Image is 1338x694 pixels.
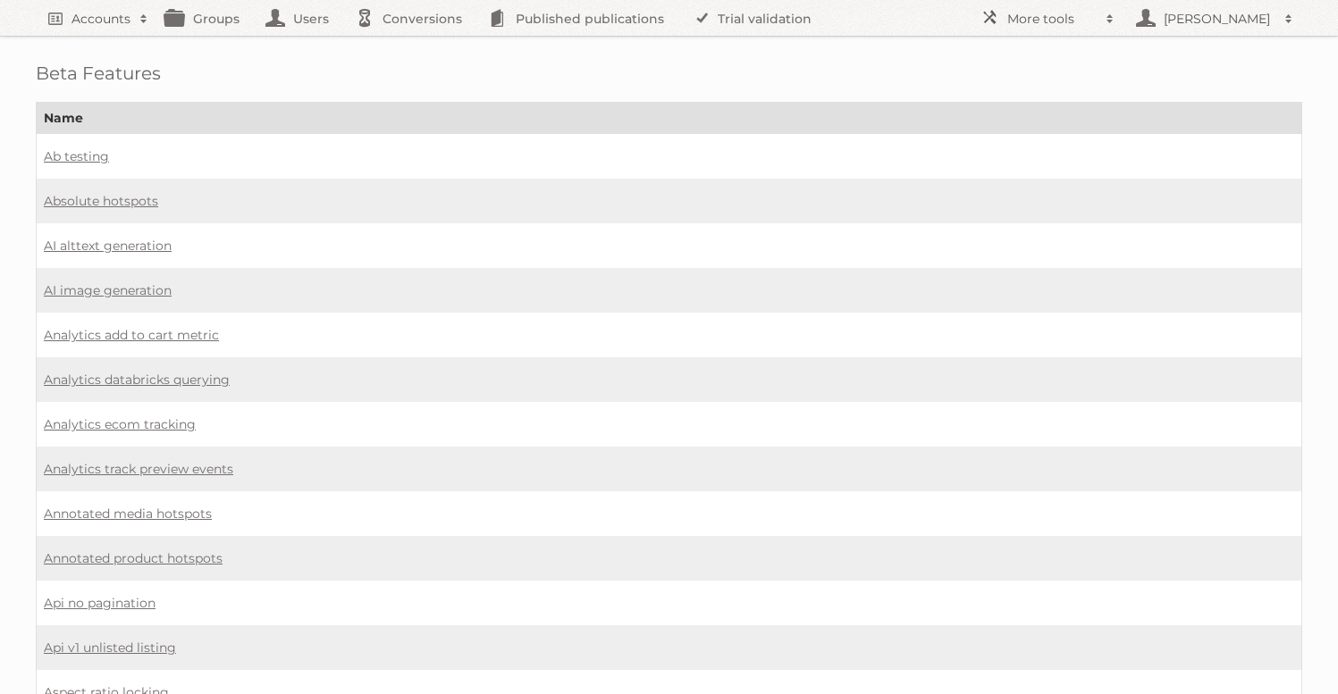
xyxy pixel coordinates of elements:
a: Api no pagination [44,595,156,611]
a: Annotated product hotspots [44,550,223,566]
h2: More tools [1007,10,1097,28]
h1: Beta Features [36,63,1302,84]
a: AI image generation [44,282,172,298]
a: Ab testing [44,148,109,164]
a: Analytics ecom tracking [44,416,196,432]
a: Annotated media hotspots [44,506,212,522]
a: Analytics track preview events [44,461,233,477]
a: Api v1 unlisted listing [44,640,176,656]
a: Analytics add to cart metric [44,327,219,343]
h2: Accounts [72,10,130,28]
a: Analytics databricks querying [44,372,230,388]
a: Absolute hotspots [44,193,158,209]
a: AI alttext generation [44,238,172,254]
h2: [PERSON_NAME] [1159,10,1275,28]
th: Name [37,103,1302,134]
